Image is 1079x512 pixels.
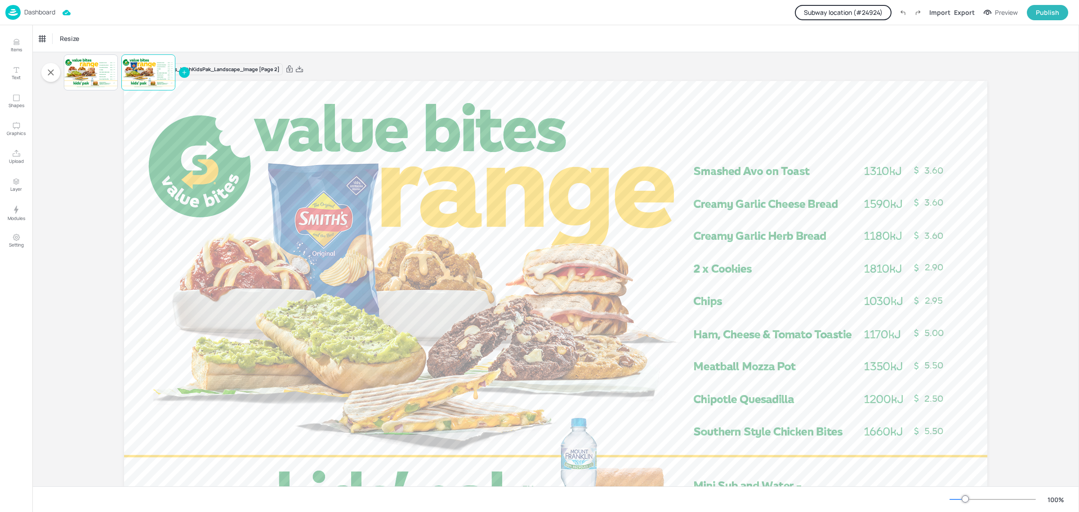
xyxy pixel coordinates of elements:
[114,65,115,66] span: 3.60
[171,75,173,76] span: 5.50
[895,5,910,20] label: Undo (Ctrl + Z)
[114,69,115,70] span: 2.90
[924,426,943,436] span: 5.50
[114,76,115,77] span: 2.50
[5,5,21,20] img: logo-86c26b7e.jpg
[924,360,943,371] span: 5.50
[171,83,173,84] span: 8.95
[925,262,943,273] span: 2.90
[924,393,943,404] span: 2.50
[1045,495,1066,504] div: 100 %
[924,230,943,241] span: 3.60
[171,77,173,78] span: 2.50
[978,6,1023,19] button: Preview
[171,68,173,69] span: 2.90
[954,8,975,17] div: Export
[910,5,926,20] label: Redo (Ctrl + Y)
[58,34,81,43] span: Resize
[1036,8,1059,18] div: Publish
[114,72,115,73] span: 5.00
[114,83,115,84] span: 8.95
[114,74,115,75] span: 5.50
[924,197,943,208] span: 3.60
[171,73,173,74] span: 5.00
[929,8,950,17] div: Import
[124,63,283,76] div: Board AU_ValueBites_WithKidsPak_Landscape_Image [Page 2]
[924,165,943,176] span: 3.60
[171,64,173,65] span: 3.60
[795,5,892,20] button: Subway location (#24924)
[925,295,943,306] span: 2.95
[924,328,944,338] span: 5.00
[114,67,115,68] span: 3.60
[114,79,115,80] span: 5.50
[24,9,55,15] p: Dashboard
[171,79,173,80] span: 5.50
[1027,5,1068,20] button: Publish
[995,8,1018,18] div: Preview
